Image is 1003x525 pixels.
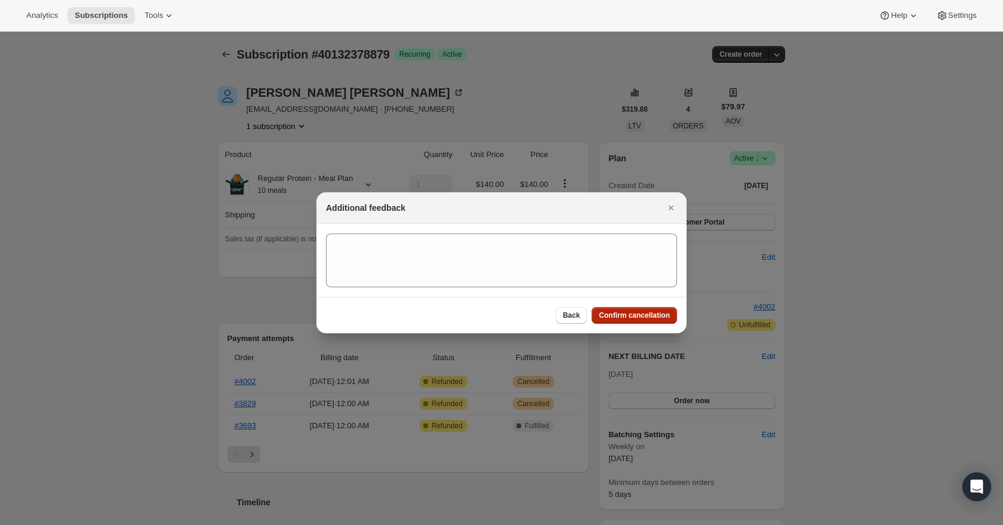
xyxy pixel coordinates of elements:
[929,7,984,24] button: Settings
[326,202,405,214] h2: Additional feedback
[872,7,926,24] button: Help
[75,11,128,20] span: Subscriptions
[962,472,991,501] div: Open Intercom Messenger
[599,311,670,320] span: Confirm cancellation
[67,7,135,24] button: Subscriptions
[137,7,182,24] button: Tools
[891,11,907,20] span: Help
[144,11,163,20] span: Tools
[556,307,587,324] button: Back
[948,11,977,20] span: Settings
[592,307,677,324] button: Confirm cancellation
[663,199,679,216] button: Close
[19,7,65,24] button: Analytics
[563,311,580,320] span: Back
[26,11,58,20] span: Analytics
